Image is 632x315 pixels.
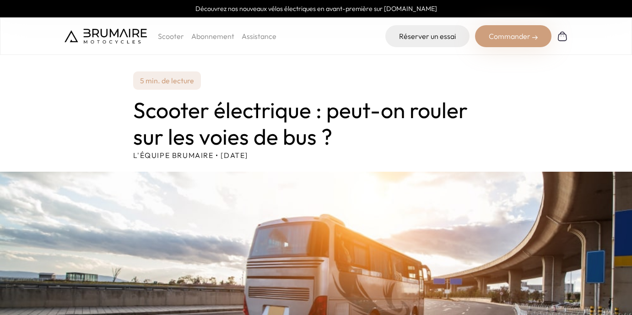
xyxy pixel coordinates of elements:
img: right-arrow-2.png [532,35,538,40]
div: Commander [475,25,551,47]
img: Panier [557,31,568,42]
p: 5 min. de lecture [133,71,201,90]
a: Réserver un essai [385,25,470,47]
img: Brumaire Motocycles [65,29,147,43]
a: Abonnement [191,32,234,41]
p: Scooter [158,31,184,42]
p: L'équipe Brumaire • [DATE] [133,150,499,161]
h1: Scooter électrique : peut-on rouler sur les voies de bus ? [133,97,499,150]
a: Assistance [242,32,276,41]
